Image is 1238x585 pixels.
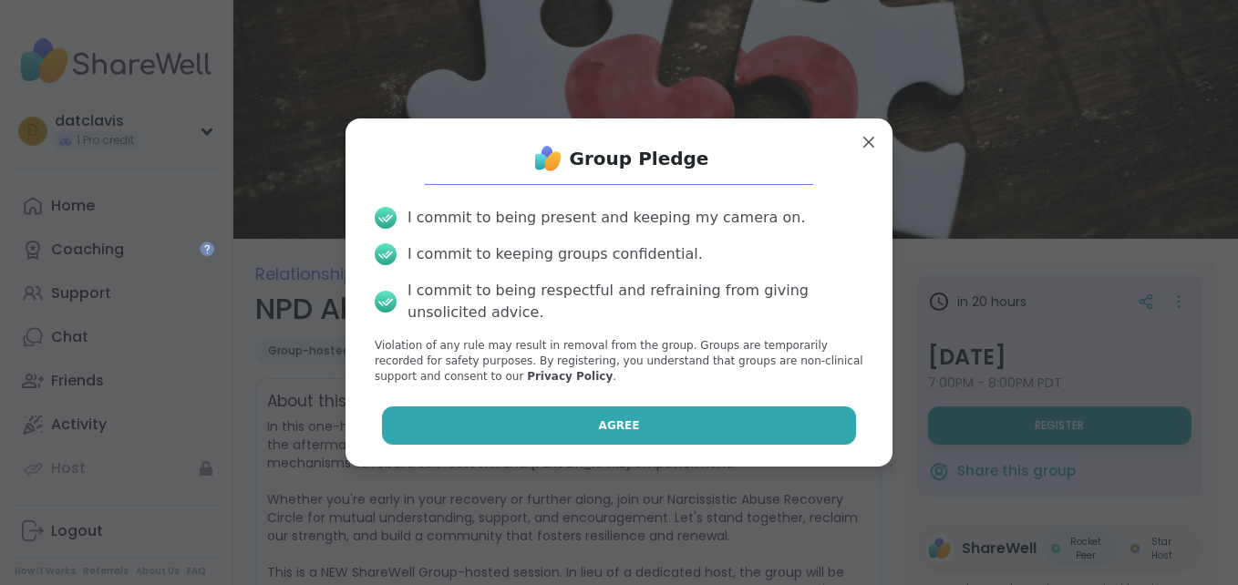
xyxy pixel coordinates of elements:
h1: Group Pledge [570,146,709,171]
p: Violation of any rule may result in removal from the group. Groups are temporarily recorded for s... [375,338,863,384]
div: I commit to being respectful and refraining from giving unsolicited advice. [408,280,863,323]
button: Agree [382,406,857,445]
a: Privacy Policy [527,370,613,383]
div: I commit to keeping groups confidential. [408,243,703,265]
img: ShareWell Logo [530,140,566,177]
span: Agree [599,417,640,434]
div: I commit to being present and keeping my camera on. [408,207,805,229]
iframe: Spotlight [200,241,214,256]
